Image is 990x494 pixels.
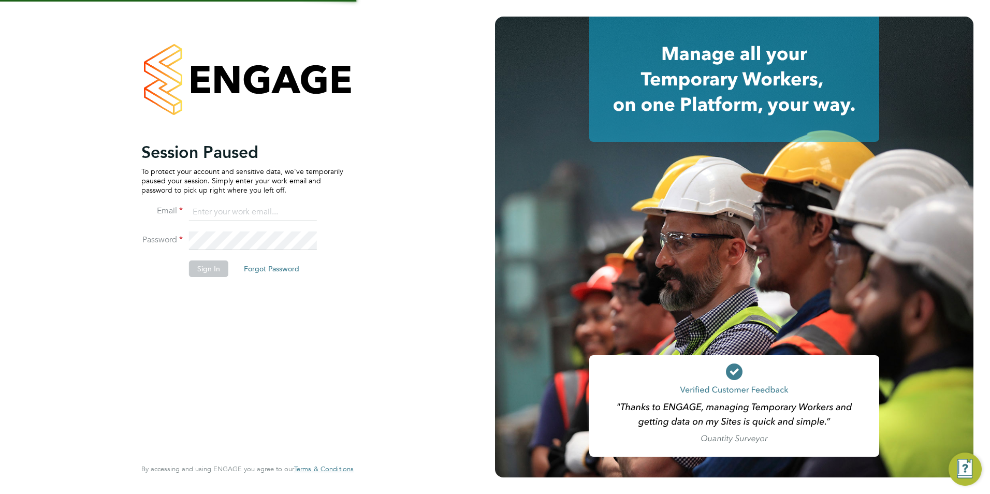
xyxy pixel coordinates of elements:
label: Password [141,235,183,245]
label: Email [141,206,183,216]
button: Forgot Password [236,260,308,277]
input: Enter your work email... [189,203,317,222]
h2: Session Paused [141,142,343,163]
button: Sign In [189,260,228,277]
button: Engage Resource Center [949,453,982,486]
p: To protect your account and sensitive data, we've temporarily paused your session. Simply enter y... [141,167,343,195]
span: By accessing and using ENGAGE you agree to our [141,464,354,473]
a: Terms & Conditions [294,465,354,473]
